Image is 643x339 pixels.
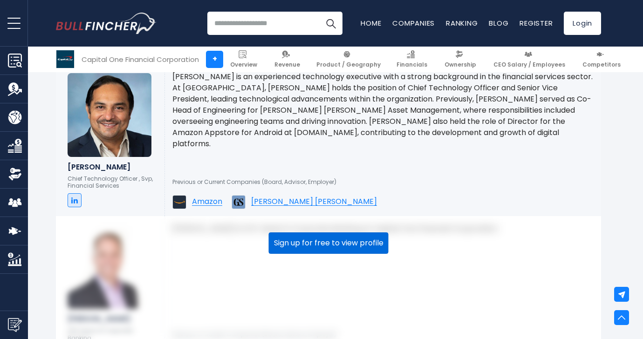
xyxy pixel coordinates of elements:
[172,331,594,338] p: Previous or Current Companies (Board, Advisor, Employer)
[192,198,222,206] span: Amazon
[56,13,157,34] img: Bullfincher logo
[68,225,151,309] img: Bob McCarrick
[274,61,300,68] span: Revenue
[56,13,156,34] a: Go to homepage
[8,167,22,181] img: Ownership
[446,18,478,28] a: Ranking
[172,71,594,149] p: [PERSON_NAME] is an experienced technology executive with a strong background in the financial se...
[172,178,594,186] p: Previous or Current Companies (Board, Advisor, Employer)
[520,18,553,28] a: Register
[361,18,381,28] a: Home
[82,54,199,65] div: Capital One Financial Corporation
[445,61,476,68] span: Ownership
[230,61,257,68] span: Overview
[564,12,601,35] a: Login
[312,47,385,72] a: Product / Geography
[232,195,246,209] img: Goldman Sachs
[68,175,153,190] p: Chief Technology Officer , Svp, Financial Services
[68,73,151,157] img: Kamlesh Talreja
[269,232,389,254] button: Sign up for free to view profile
[206,51,223,68] a: +
[319,12,342,35] button: Search
[232,195,377,209] a: [PERSON_NAME] [PERSON_NAME]
[440,47,480,72] a: Ownership
[251,198,377,206] span: [PERSON_NAME] [PERSON_NAME]
[397,61,427,68] span: Financials
[493,61,565,68] span: CEO Salary / Employees
[68,163,153,171] h6: [PERSON_NAME]
[172,195,222,209] a: Amazon
[270,47,304,72] a: Revenue
[172,195,186,209] img: Amazon
[489,47,569,72] a: CEO Salary / Employees
[316,61,381,68] span: Product / Geography
[56,50,74,68] img: COF logo
[489,18,508,28] a: Blog
[578,47,625,72] a: Competitors
[582,61,621,68] span: Competitors
[226,47,261,72] a: Overview
[392,18,435,28] a: Companies
[392,47,431,72] a: Financials
[68,314,153,323] h6: [PERSON_NAME]
[172,223,594,234] p: [PERSON_NAME] is SVP, Head of Corporate Banking at Capital One Financial Corporation.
